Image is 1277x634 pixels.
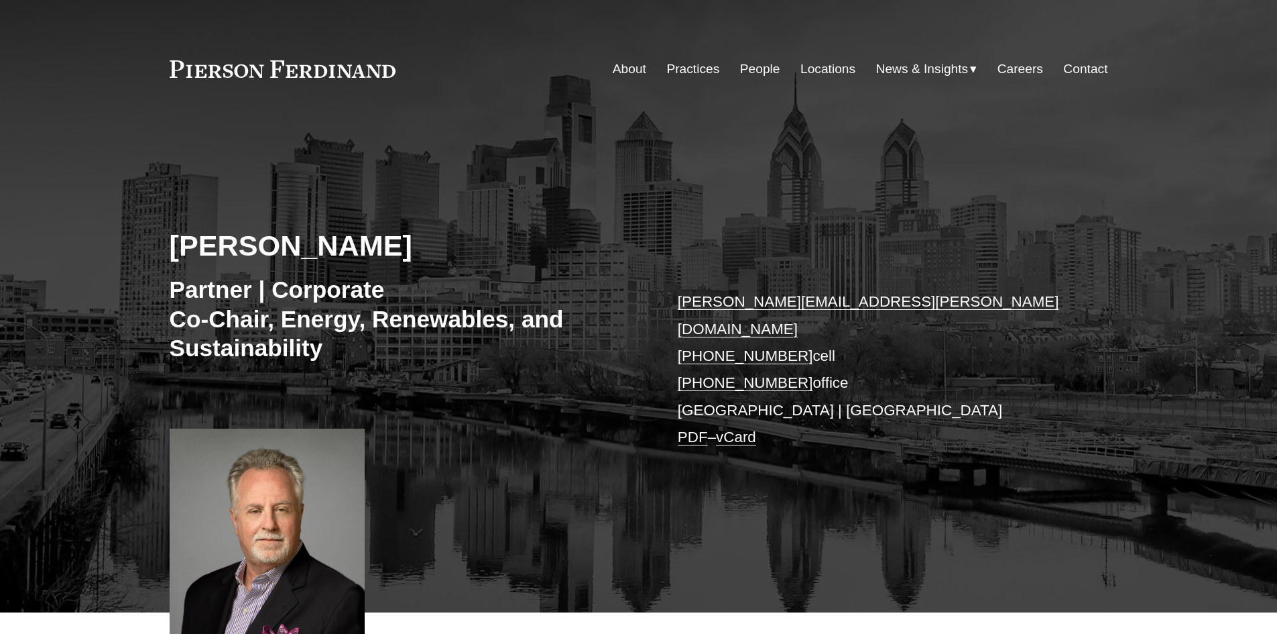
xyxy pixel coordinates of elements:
a: PDF [678,429,708,445]
span: News & Insights [876,58,969,81]
a: [PHONE_NUMBER] [678,348,813,364]
a: vCard [716,429,756,445]
a: Locations [800,56,855,82]
a: Contact [1063,56,1107,82]
h2: [PERSON_NAME] [170,228,639,263]
a: [PERSON_NAME][EMAIL_ADDRESS][PERSON_NAME][DOMAIN_NAME] [678,293,1059,337]
a: Careers [997,56,1043,82]
h3: Partner | Corporate Co-Chair, Energy, Renewables, and Sustainability [170,275,639,363]
a: [PHONE_NUMBER] [678,374,813,391]
a: About [613,56,646,82]
a: folder dropdown [876,56,977,82]
p: cell office [GEOGRAPHIC_DATA] | [GEOGRAPHIC_DATA] – [678,288,1069,451]
a: People [740,56,780,82]
a: Practices [666,56,719,82]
